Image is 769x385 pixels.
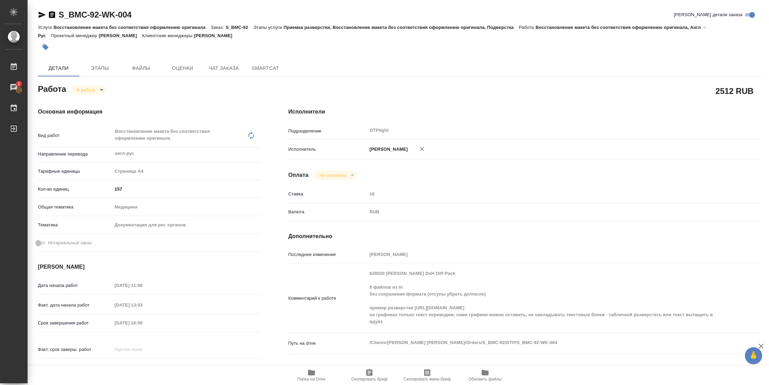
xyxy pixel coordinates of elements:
a: 2 [2,79,26,96]
p: Дата начала работ [38,282,112,289]
button: Добавить тэг [38,40,53,55]
p: Восстановление макета без соответствия оформлению оригинала [53,25,211,30]
p: Последнее изменение [288,251,367,258]
p: Подразделение [288,128,367,135]
span: [PERSON_NAME] детали заказа [674,11,742,18]
p: Комментарий к работе [288,295,367,302]
textarea: 628020 [PERSON_NAME] DxH Diff Pack 8 файлов из in без сохранения формата (отсупы убрать до/после)... [367,268,722,328]
span: 🙏 [748,349,759,363]
button: Не оплачена [317,172,348,178]
p: Валюта [288,208,367,215]
p: Ставка [288,191,367,197]
span: Скопировать мини-бриф [403,377,451,382]
span: Файлы [125,64,158,73]
p: [PERSON_NAME] [367,146,408,153]
span: Детали [42,64,75,73]
p: Тематика [38,222,112,228]
p: Приемка разверстки, Восстановление макета без соответствия оформлению оригинала, Подверстка [284,25,519,30]
p: Срок завершения работ [38,320,112,327]
button: Скопировать мини-бриф [398,366,456,385]
p: S_BMC-92 [226,25,253,30]
p: Услуга [38,25,53,30]
input: Пустое поле [367,249,722,259]
input: ✎ Введи что-нибудь [112,184,261,194]
p: Этапы услуги [253,25,284,30]
span: Этапы [83,64,116,73]
p: Заказ: [211,25,225,30]
p: Вид работ [38,132,112,139]
h4: Дополнительно [288,232,761,240]
div: Медицина [112,201,261,213]
input: ✎ Введи что-нибудь [112,362,173,372]
div: Страница А4 [112,165,261,177]
p: Факт. срок заверш. работ [38,346,112,353]
h4: [PERSON_NAME] [38,263,261,271]
a: S_BMC-92-WK-004 [59,10,132,19]
p: [PERSON_NAME] [99,33,142,38]
div: RUB [367,206,722,218]
span: Папка на Drive [297,377,326,382]
p: Срок завершения услуги [38,364,112,371]
p: Работа [519,25,536,30]
h2: Работа [38,82,66,95]
p: Факт. дата начала работ [38,302,112,309]
span: Оценки [166,64,199,73]
button: Обновить файлы [456,366,514,385]
input: Пустое поле [112,318,173,328]
input: Пустое поле [112,300,173,310]
p: Проектный менеджер [51,33,99,38]
span: 2 [13,81,24,87]
div: В работе [314,171,356,180]
button: Скопировать ссылку [48,11,56,19]
span: SmartCat [249,64,282,73]
button: Удалить исполнителя [414,141,430,157]
p: Путь на drive [288,340,367,347]
span: Обновить файлы [469,377,502,382]
span: Скопировать бриф [351,377,387,382]
h4: Основная информация [38,108,261,116]
div: В работе [71,85,106,95]
p: Тарифные единицы [38,168,112,175]
h2: 2512 RUB [716,85,753,97]
p: Кол-во единиц [38,186,112,193]
input: Пустое поле [367,189,722,199]
p: [PERSON_NAME] [194,33,237,38]
button: 🙏 [745,347,762,364]
input: Пустое поле [112,344,173,354]
button: Папка на Drive [283,366,340,385]
span: Чат заказа [207,64,240,73]
div: Документация для рег. органов [112,219,261,231]
p: Клиентские менеджеры [142,33,194,38]
span: Нотариальный заказ [48,239,92,246]
p: Исполнитель [288,146,367,153]
p: Общая тематика [38,204,112,211]
input: Пустое поле [112,280,173,290]
button: Скопировать бриф [340,366,398,385]
p: Направление перевода [38,151,112,158]
button: Скопировать ссылку для ЯМессенджера [38,11,46,19]
button: В работе [75,87,98,93]
textarea: /Clients/[PERSON_NAME] [PERSON_NAME]/Orders/S_BMC-92/DTP/S_BMC-92-WK-004 [367,337,722,349]
h4: Оплата [288,171,309,179]
h4: Исполнители [288,108,761,116]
